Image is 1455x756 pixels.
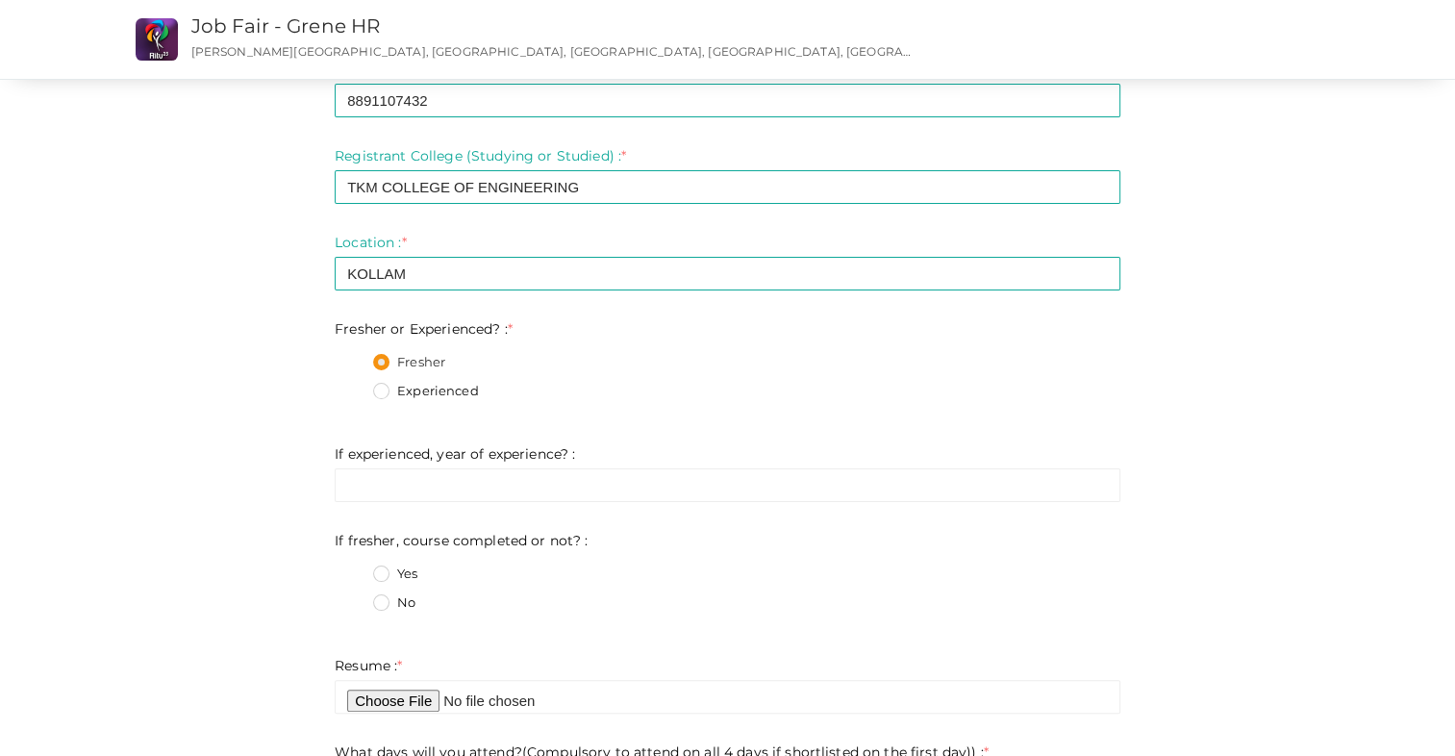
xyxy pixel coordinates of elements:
[136,18,178,61] img: CS2O7UHK_small.png
[335,531,588,550] label: If fresher, course completed or not? :
[335,444,575,464] label: If experienced, year of experience? :
[335,319,513,339] label: Fresher or Experienced? :
[335,170,1120,204] input: Enter Registrant College (Studying or Studied)
[373,593,415,613] label: No
[335,656,402,675] label: Resume :
[335,146,626,165] label: Registrant College (Studying or Studied) :
[191,14,381,38] a: Job Fair - Grene HR
[191,43,919,60] p: [PERSON_NAME][GEOGRAPHIC_DATA], [GEOGRAPHIC_DATA], [GEOGRAPHIC_DATA], [GEOGRAPHIC_DATA], [GEOGRAP...
[373,353,445,372] label: Fresher
[373,565,417,584] label: Yes
[373,382,479,401] label: Experienced
[335,233,407,252] label: Location :
[335,84,1120,117] input: Enter registrant phone no here.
